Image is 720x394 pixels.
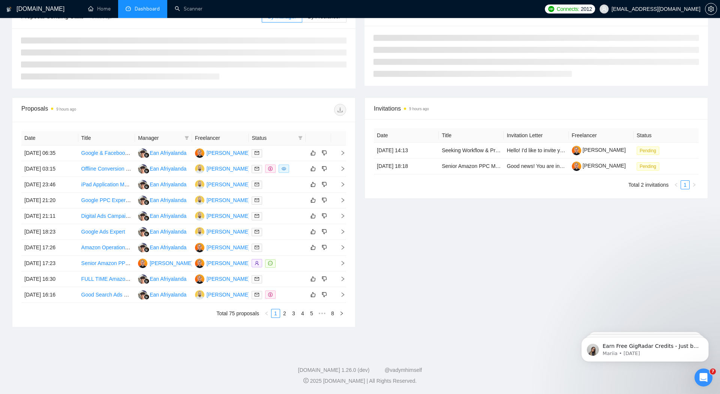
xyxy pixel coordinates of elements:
td: Digital Ads Campaign Manager (Execution + Optimization) [78,208,135,224]
span: Invitations [374,104,699,113]
img: c1ggvvhzv4-VYMujOMOeOswawlCQV-megGMlLrTp1i_1VrHPlFv3hYWkXEs_wf3Eji [572,162,581,171]
th: Date [374,128,439,143]
span: user [601,6,607,12]
th: Invitation Letter [504,128,568,143]
span: mail [255,292,259,297]
span: dashboard [126,6,131,11]
img: gigradar-bm.png [144,231,149,237]
a: homeHome [88,6,111,12]
span: dislike [322,244,327,250]
div: [PERSON_NAME] [207,228,250,236]
a: @vadymhimself [384,367,422,373]
th: Title [78,131,135,145]
img: gigradar-bm.png [144,184,149,189]
li: Total 2 invitations [628,180,669,189]
th: Freelancer [569,128,634,143]
span: right [334,276,345,282]
span: dollar [268,292,273,297]
div: Proposals [21,104,184,116]
span: Connects: [556,5,579,13]
a: 5 [307,309,316,318]
span: mail [255,214,259,218]
span: right [334,198,345,203]
span: right [334,292,345,297]
li: Previous Page [262,309,271,318]
span: like [310,197,316,203]
button: dislike [320,243,329,252]
span: filter [297,132,304,144]
li: Next 5 Pages [316,309,328,318]
span: like [310,244,316,250]
button: like [309,164,318,173]
a: EAEan Afriyalanda [138,276,186,282]
span: like [310,213,316,219]
span: setting [705,6,717,12]
time: 9 hours ago [92,15,112,19]
span: 2012 [581,5,592,13]
div: Ean Afriyalanda [150,196,186,204]
a: Google PPC Expert for UTV Dealership Campaigns [81,197,201,203]
span: like [310,150,316,156]
td: [DATE] 06:35 [21,145,78,161]
li: Previous Page [672,180,681,189]
span: mail [255,245,259,250]
span: mail [255,182,259,187]
button: dislike [320,290,329,299]
button: dislike [320,164,329,173]
span: dislike [322,150,327,156]
th: Status [634,128,699,143]
span: filter [183,132,190,144]
div: Ean Afriyalanda [150,291,186,299]
img: AU [195,148,204,158]
span: dislike [322,213,327,219]
img: D [195,211,204,221]
a: Google & Facebook Ads Specialist - Sales Conversions (E-commerce) [81,150,245,156]
span: left [264,311,269,316]
a: [PERSON_NAME] [572,147,626,153]
div: [PERSON_NAME] [207,212,250,220]
a: Google Ads Expert [81,229,125,235]
div: Ean Afriyalanda [150,275,186,283]
img: gigradar-bm.png [144,294,149,300]
img: D [195,164,204,174]
li: 1 [681,180,690,189]
span: 7 [710,369,716,375]
span: right [334,229,345,234]
a: FULL TIME Amazon PPC + Expert Account Management Specialist [81,276,238,282]
button: dislike [320,227,329,236]
td: Senior Amazon PPC Manager/Operator [78,256,135,271]
td: [DATE] 14:13 [374,143,439,159]
a: [PERSON_NAME] [572,163,626,169]
span: dislike [322,166,327,172]
span: copyright [303,378,309,383]
span: like [310,229,316,235]
button: like [309,290,318,299]
a: searchScanner [175,6,202,12]
td: Google Ads Expert [78,224,135,240]
span: dislike [322,292,327,298]
button: like [309,196,318,205]
a: Offline Conversion Import / Enhanced Conversions For Leads For Service Business [81,166,276,172]
td: [DATE] 21:20 [21,193,78,208]
td: FULL TIME Amazon PPC + Expert Account Management Specialist [78,271,135,287]
a: D[PERSON_NAME] [195,213,250,219]
span: dollar [268,166,273,171]
img: EA [138,274,147,284]
span: dislike [322,229,327,235]
img: D [195,227,204,237]
button: right [690,180,699,189]
span: mail [255,166,259,171]
img: EA [138,164,147,174]
img: AU [195,243,204,252]
span: dislike [322,181,327,187]
img: EA [138,290,147,300]
span: message [268,261,273,265]
th: Manager [135,131,192,145]
td: [DATE] 16:30 [21,271,78,287]
span: Pending [637,162,659,171]
div: [PERSON_NAME] [207,180,250,189]
span: Status [252,134,295,142]
img: c1ggvvhzv4-VYMujOMOeOswawlCQV-megGMlLrTp1i_1VrHPlFv3hYWkXEs_wf3Eji [572,146,581,155]
a: EAEan Afriyalanda [138,213,186,219]
img: gigradar-bm.png [144,153,149,158]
